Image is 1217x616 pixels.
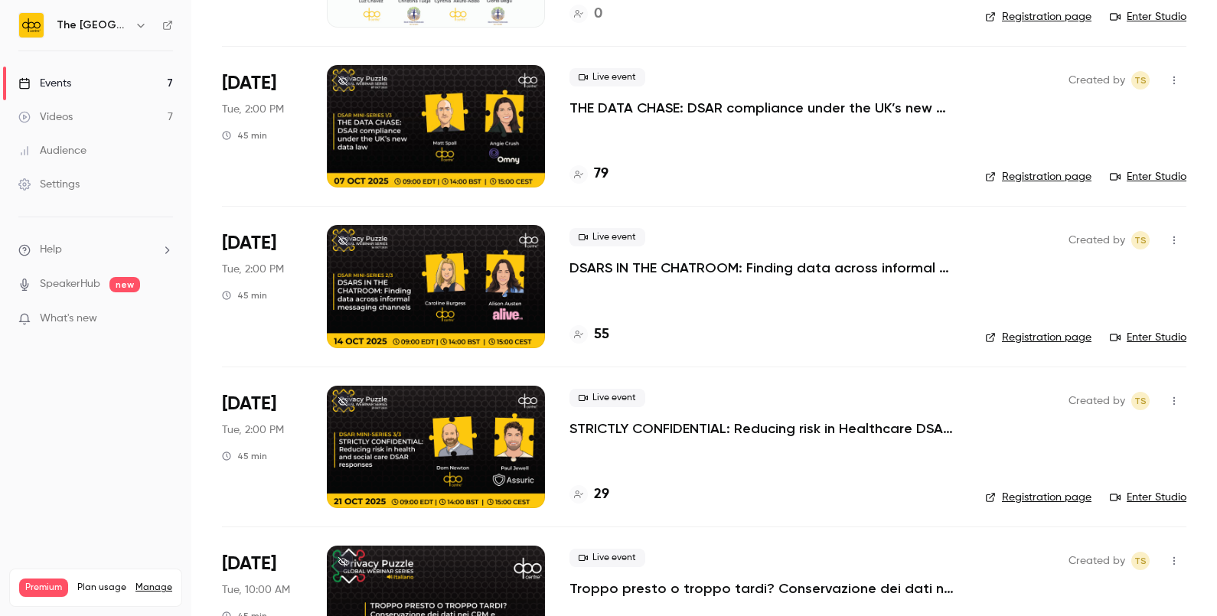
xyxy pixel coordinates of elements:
a: THE DATA CHASE: DSAR compliance under the UK’s new data law [569,99,961,117]
span: TS [1134,231,1147,249]
div: Oct 7 Tue, 2:00 PM (Europe/London) [222,65,302,187]
span: Help [40,242,62,258]
span: Live event [569,389,645,407]
span: Taylor Swann [1131,552,1150,570]
a: Registration page [985,169,1091,184]
span: [DATE] [222,552,276,576]
div: 45 min [222,450,267,462]
span: Created by [1069,392,1125,410]
img: The DPO Centre [19,13,44,37]
a: 79 [569,164,608,184]
span: Created by [1069,71,1125,90]
span: Taylor Swann [1131,71,1150,90]
iframe: Noticeable Trigger [155,312,173,326]
h6: The [GEOGRAPHIC_DATA] [57,18,129,33]
div: 45 min [222,289,267,301]
a: Enter Studio [1110,9,1186,24]
h4: 29 [594,484,609,505]
span: TS [1134,71,1147,90]
li: help-dropdown-opener [18,242,173,258]
span: Live event [569,549,645,567]
a: Enter Studio [1110,169,1186,184]
span: Tue, 10:00 AM [222,582,290,598]
div: Videos [18,109,73,125]
a: 55 [569,324,609,345]
h4: 0 [594,4,602,24]
a: SpeakerHub [40,276,100,292]
a: 0 [569,4,602,24]
a: DSARS IN THE CHATROOM: Finding data across informal messaging channels [569,259,961,277]
span: TS [1134,392,1147,410]
a: Registration page [985,490,1091,505]
span: Tue, 2:00 PM [222,422,284,438]
h4: 55 [594,324,609,345]
span: Tue, 2:00 PM [222,102,284,117]
span: [DATE] [222,231,276,256]
div: Events [18,76,71,91]
a: Enter Studio [1110,490,1186,505]
a: Enter Studio [1110,330,1186,345]
span: [DATE] [222,392,276,416]
span: Created by [1069,231,1125,249]
h4: 79 [594,164,608,184]
span: Plan usage [77,582,126,594]
div: Audience [18,143,86,158]
a: Manage [135,582,172,594]
a: 29 [569,484,609,505]
span: Premium [19,579,68,597]
span: Tue, 2:00 PM [222,262,284,277]
div: Oct 14 Tue, 2:00 PM (Europe/London) [222,225,302,347]
span: Taylor Swann [1131,231,1150,249]
span: new [109,277,140,292]
span: Created by [1069,552,1125,570]
span: TS [1134,552,1147,570]
div: Oct 21 Tue, 2:00 PM (Europe/London) [222,386,302,508]
a: Troppo presto o troppo tardi? Conservazione dei dati nei CRM e conformità GDPR [569,579,961,598]
a: Registration page [985,9,1091,24]
a: STRICTLY CONFIDENTIAL: Reducing risk in Healthcare DSAR responses [569,419,961,438]
div: Settings [18,177,80,192]
div: 45 min [222,129,267,142]
span: Live event [569,228,645,246]
a: Registration page [985,330,1091,345]
span: Live event [569,68,645,86]
span: Taylor Swann [1131,392,1150,410]
span: [DATE] [222,71,276,96]
span: What's new [40,311,97,327]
